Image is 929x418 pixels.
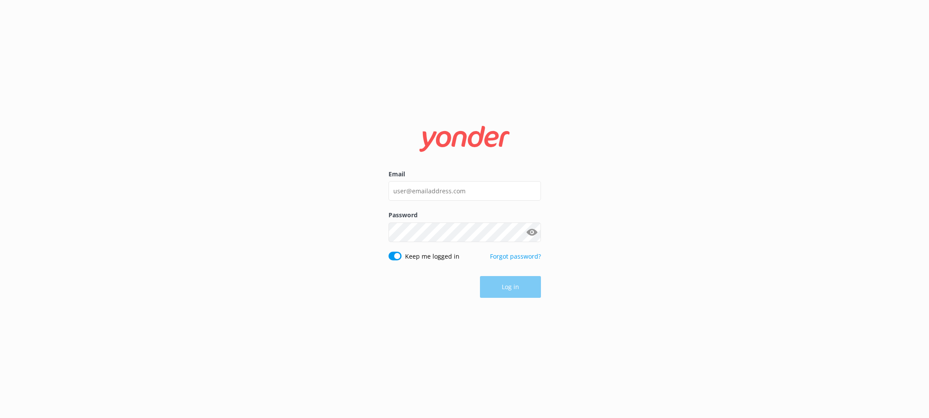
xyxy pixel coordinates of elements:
label: Email [388,169,541,179]
a: Forgot password? [490,252,541,260]
label: Keep me logged in [405,252,459,261]
input: user@emailaddress.com [388,181,541,201]
button: Show password [524,223,541,241]
label: Password [388,210,541,220]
